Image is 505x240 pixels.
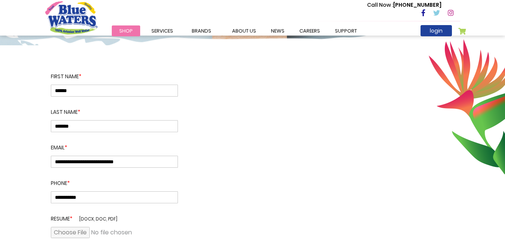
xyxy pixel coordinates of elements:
[367,1,393,9] span: Call Now :
[45,1,98,34] a: store logo
[51,97,178,120] label: Last Name
[119,27,133,34] span: Shop
[79,216,117,222] span: [docx, doc, pdf]
[51,73,178,85] label: First name
[292,25,327,36] a: careers
[151,27,173,34] span: Services
[51,132,178,156] label: Email
[225,25,264,36] a: about us
[51,203,178,227] label: Resume
[51,168,178,191] label: Phone
[428,39,505,174] img: career-intro-leaves.png
[421,25,452,36] a: login
[192,27,211,34] span: Brands
[367,1,441,9] p: [PHONE_NUMBER]
[327,25,364,36] a: support
[264,25,292,36] a: News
